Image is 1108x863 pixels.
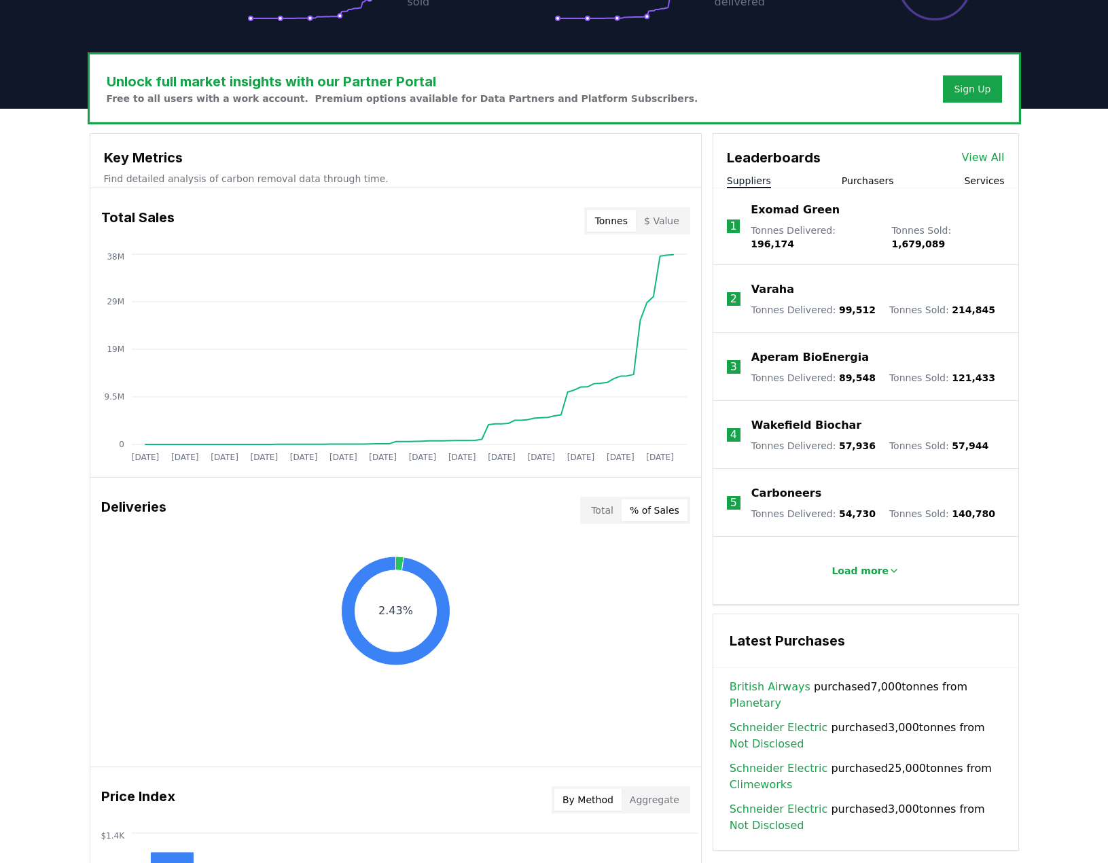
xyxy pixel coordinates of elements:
[751,224,878,251] p: Tonnes Delivered :
[730,777,793,793] a: Climeworks
[107,297,124,306] tspan: 29M
[962,149,1005,166] a: View All
[751,439,876,453] p: Tonnes Delivered :
[889,371,995,385] p: Tonnes Sold :
[730,736,804,752] a: Not Disclosed
[832,564,889,578] p: Load more
[839,508,876,519] span: 54,730
[107,71,698,92] h3: Unlock full market insights with our Partner Portal
[730,427,737,443] p: 4
[730,359,737,375] p: 3
[554,789,622,811] button: By Method
[730,801,827,817] a: Schneider Electric
[107,252,124,262] tspan: 38M
[646,453,674,462] tspan: [DATE]
[730,760,827,777] a: Schneider Electric
[891,224,1004,251] p: Tonnes Sold :
[891,239,945,249] span: 1,679,089
[751,485,821,501] a: Carboneers
[730,679,1002,711] span: purchased 7,000 tonnes from
[751,202,840,218] a: Exomad Green
[751,303,876,317] p: Tonnes Delivered :
[751,507,876,521] p: Tonnes Delivered :
[727,147,821,168] h3: Leaderboards
[607,453,635,462] tspan: [DATE]
[131,453,159,462] tspan: [DATE]
[211,453,238,462] tspan: [DATE]
[101,786,175,813] h3: Price Index
[889,439,988,453] p: Tonnes Sold :
[567,453,594,462] tspan: [DATE]
[622,789,687,811] button: Aggregate
[636,210,687,232] button: $ Value
[964,174,1004,188] button: Services
[952,508,995,519] span: 140,780
[889,303,995,317] p: Tonnes Sold :
[107,92,698,105] p: Free to all users with a work account. Premium options available for Data Partners and Platform S...
[952,440,988,451] span: 57,944
[751,281,794,298] a: Varaha
[101,831,125,841] tspan: $1.4K
[839,304,876,315] span: 99,512
[730,817,804,834] a: Not Disclosed
[727,174,771,188] button: Suppliers
[730,801,1002,834] span: purchased 3,000 tonnes from
[448,453,476,462] tspan: [DATE]
[488,453,516,462] tspan: [DATE]
[104,147,687,168] h3: Key Metrics
[408,453,436,462] tspan: [DATE]
[587,210,636,232] button: Tonnes
[952,304,995,315] span: 214,845
[730,218,736,234] p: 1
[839,372,876,383] span: 89,548
[527,453,555,462] tspan: [DATE]
[378,604,413,617] text: 2.43%
[842,174,894,188] button: Purchasers
[107,345,124,354] tspan: 19M
[730,760,1002,793] span: purchased 25,000 tonnes from
[751,239,794,249] span: 196,174
[839,440,876,451] span: 57,936
[730,720,827,736] a: Schneider Electric
[250,453,278,462] tspan: [DATE]
[101,497,166,524] h3: Deliveries
[583,499,622,521] button: Total
[730,495,737,511] p: 5
[289,453,317,462] tspan: [DATE]
[751,349,869,366] a: Aperam BioEnergia
[329,453,357,462] tspan: [DATE]
[751,417,861,434] a: Wakefield Biochar
[622,499,687,521] button: % of Sales
[943,75,1001,103] button: Sign Up
[101,207,175,234] h3: Total Sales
[730,679,810,695] a: British Airways
[730,291,737,307] p: 2
[821,557,910,584] button: Load more
[119,440,124,449] tspan: 0
[952,372,995,383] span: 121,433
[171,453,198,462] tspan: [DATE]
[730,720,1002,752] span: purchased 3,000 tonnes from
[104,392,124,402] tspan: 9.5M
[954,82,990,96] a: Sign Up
[730,695,781,711] a: Planetary
[369,453,397,462] tspan: [DATE]
[751,371,876,385] p: Tonnes Delivered :
[730,631,1002,651] h3: Latest Purchases
[104,172,687,186] p: Find detailed analysis of carbon removal data through time.
[889,507,995,521] p: Tonnes Sold :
